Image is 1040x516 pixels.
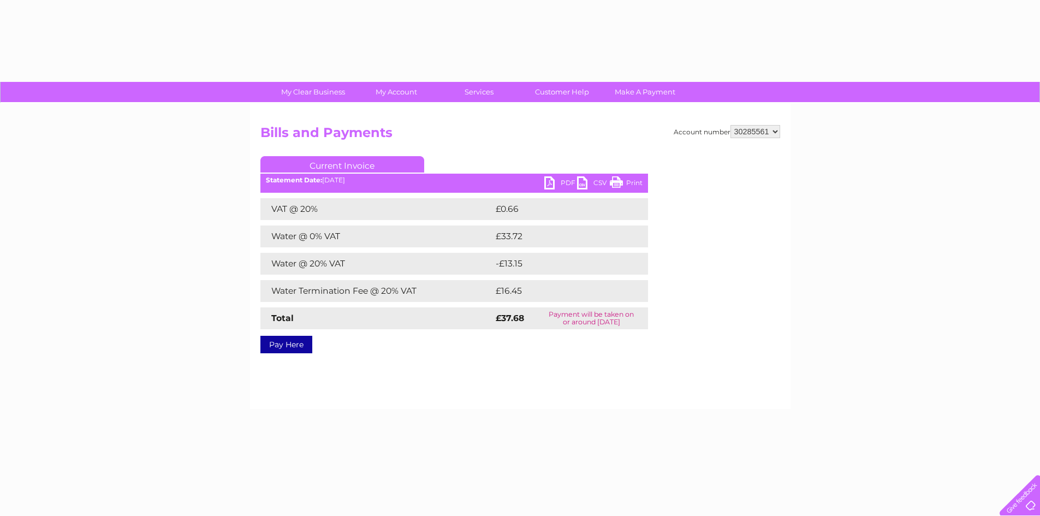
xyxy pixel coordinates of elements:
td: £16.45 [493,280,625,302]
h2: Bills and Payments [260,125,780,146]
a: Services [434,82,524,102]
div: [DATE] [260,176,648,184]
a: Current Invoice [260,156,424,173]
a: Customer Help [517,82,607,102]
a: PDF [544,176,577,192]
strong: Total [271,313,294,323]
td: £0.66 [493,198,623,220]
a: Print [610,176,643,192]
td: Water @ 20% VAT [260,253,493,275]
a: CSV [577,176,610,192]
b: Statement Date: [266,176,322,184]
a: My Clear Business [268,82,358,102]
a: Pay Here [260,336,312,353]
a: Make A Payment [600,82,690,102]
td: Payment will be taken on or around [DATE] [535,307,648,329]
td: Water @ 0% VAT [260,226,493,247]
strong: £37.68 [496,313,524,323]
div: Account number [674,125,780,138]
td: Water Termination Fee @ 20% VAT [260,280,493,302]
a: My Account [351,82,441,102]
td: VAT @ 20% [260,198,493,220]
td: £33.72 [493,226,626,247]
td: -£13.15 [493,253,626,275]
